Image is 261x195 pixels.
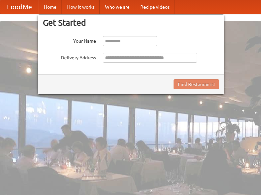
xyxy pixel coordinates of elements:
[135,0,175,14] a: Recipe videos
[100,0,135,14] a: Who we are
[43,53,96,61] label: Delivery Address
[62,0,100,14] a: How it works
[0,0,39,14] a: FoodMe
[43,18,219,28] h3: Get Started
[39,0,62,14] a: Home
[43,36,96,44] label: Your Name
[174,79,219,89] button: Find Restaurants!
